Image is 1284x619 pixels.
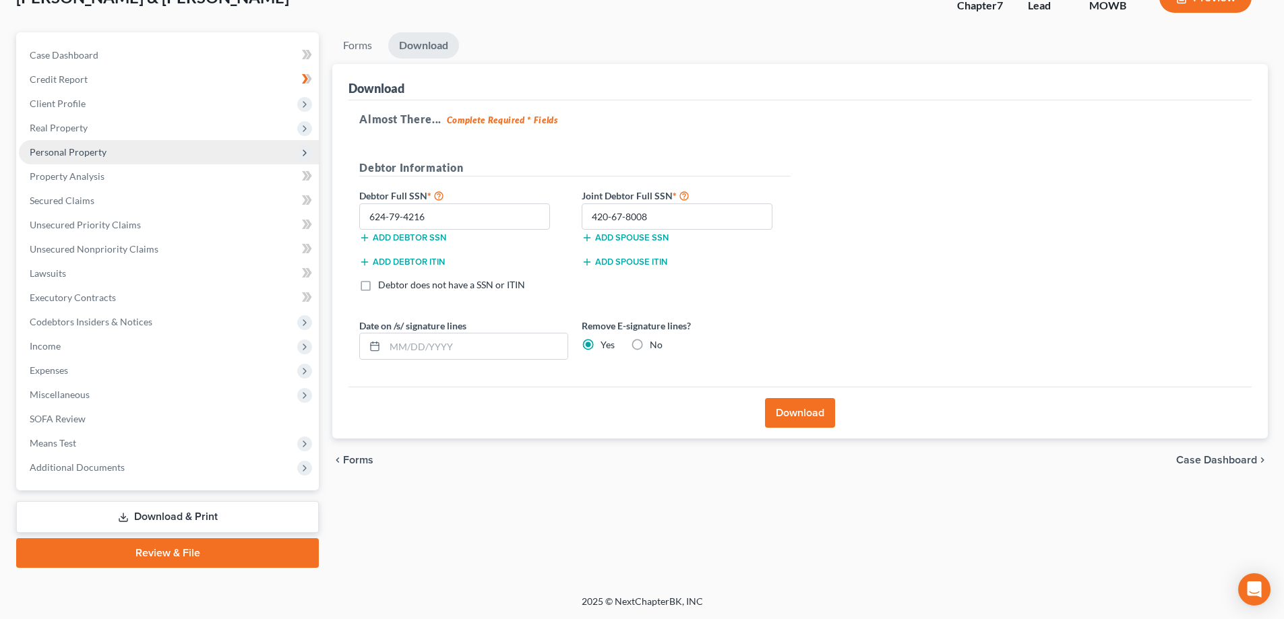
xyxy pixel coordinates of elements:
[30,243,158,255] span: Unsecured Nonpriority Claims
[16,501,319,533] a: Download & Print
[30,73,88,85] span: Credit Report
[332,32,383,59] a: Forms
[650,338,663,352] label: No
[30,122,88,133] span: Real Property
[332,455,343,465] i: chevron_left
[359,160,791,176] h5: Debtor Information
[582,257,667,267] button: Add spouse ITIN
[378,278,525,292] label: Debtor does not have a SSN or ITIN
[447,115,558,125] strong: Complete Required * Fields
[19,67,319,92] a: Credit Report
[385,333,568,359] input: MM/DD/YYYY
[359,203,550,230] input: XXX-XX-XXXX
[1176,455,1268,465] a: Case Dashboard chevron_right
[30,49,98,61] span: Case Dashboard
[359,111,1241,127] h5: Almost There...
[388,32,459,59] a: Download
[30,170,104,182] span: Property Analysis
[30,316,152,327] span: Codebtors Insiders & Notices
[1238,573,1271,606] div: Open Intercom Messenger
[359,257,445,267] button: Add debtor ITIN
[30,340,61,352] span: Income
[30,219,141,230] span: Unsecured Priority Claims
[30,413,86,424] span: SOFA Review
[582,203,772,230] input: XXX-XX-XXXX
[30,98,86,109] span: Client Profile
[30,437,76,449] span: Means Test
[582,319,791,333] label: Remove E-signature lines?
[1257,455,1268,465] i: chevron_right
[16,538,319,568] a: Review & File
[19,261,319,286] a: Lawsuits
[30,195,94,206] span: Secured Claims
[258,595,1027,619] div: 2025 © NextChapterBK, INC
[359,232,446,243] button: Add debtor SSN
[30,292,116,303] span: Executory Contracts
[348,80,404,96] div: Download
[575,187,797,203] label: Joint Debtor Full SSN
[19,237,319,261] a: Unsecured Nonpriority Claims
[30,267,66,279] span: Lawsuits
[19,164,319,189] a: Property Analysis
[19,407,319,431] a: SOFA Review
[30,461,125,473] span: Additional Documents
[30,146,106,158] span: Personal Property
[765,398,835,428] button: Download
[19,286,319,310] a: Executory Contracts
[19,189,319,213] a: Secured Claims
[582,232,669,243] button: Add spouse SSN
[19,43,319,67] a: Case Dashboard
[30,389,90,400] span: Miscellaneous
[353,187,575,203] label: Debtor Full SSN
[1176,455,1257,465] span: Case Dashboard
[343,455,373,465] span: Forms
[30,364,68,376] span: Expenses
[19,213,319,237] a: Unsecured Priority Claims
[332,455,392,465] button: chevron_left Forms
[601,338,615,352] label: Yes
[359,319,466,333] label: Date on /s/ signature lines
